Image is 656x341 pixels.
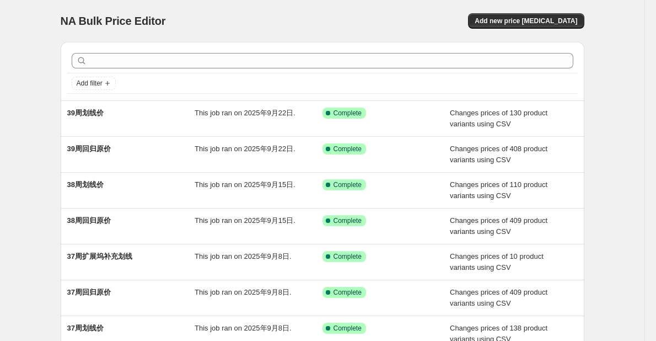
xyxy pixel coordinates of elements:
span: Changes prices of 110 product variants using CSV [450,180,547,200]
span: 37周回归原价 [67,288,111,296]
span: Complete [334,288,362,297]
span: Changes prices of 408 product variants using CSV [450,145,547,164]
span: This job ran on 2025年9月15日. [195,180,295,189]
span: 38周回归原价 [67,216,111,225]
span: Complete [334,252,362,261]
span: This job ran on 2025年9月8日. [195,252,292,260]
span: Changes prices of 130 product variants using CSV [450,109,547,128]
span: Add filter [77,79,103,88]
span: Changes prices of 10 product variants using CSV [450,252,544,271]
span: 39周划线价 [67,109,104,117]
span: NA Bulk Price Editor [61,15,166,27]
span: This job ran on 2025年9月22日. [195,145,295,153]
span: Complete [334,145,362,153]
span: 37周划线价 [67,324,104,332]
button: Add new price [MEDICAL_DATA] [468,13,584,29]
span: This job ran on 2025年9月8日. [195,288,292,296]
span: Changes prices of 409 product variants using CSV [450,216,547,236]
span: 38周划线价 [67,180,104,189]
span: This job ran on 2025年9月8日. [195,324,292,332]
button: Add filter [72,77,116,90]
span: This job ran on 2025年9月15日. [195,216,295,225]
span: This job ran on 2025年9月22日. [195,109,295,117]
span: Complete [334,109,362,118]
span: 37周扩展坞补充划线 [67,252,132,260]
span: Complete [334,180,362,189]
span: Add new price [MEDICAL_DATA] [475,17,577,25]
span: 39周回归原价 [67,145,111,153]
span: Changes prices of 409 product variants using CSV [450,288,547,307]
span: Complete [334,216,362,225]
span: Complete [334,324,362,333]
